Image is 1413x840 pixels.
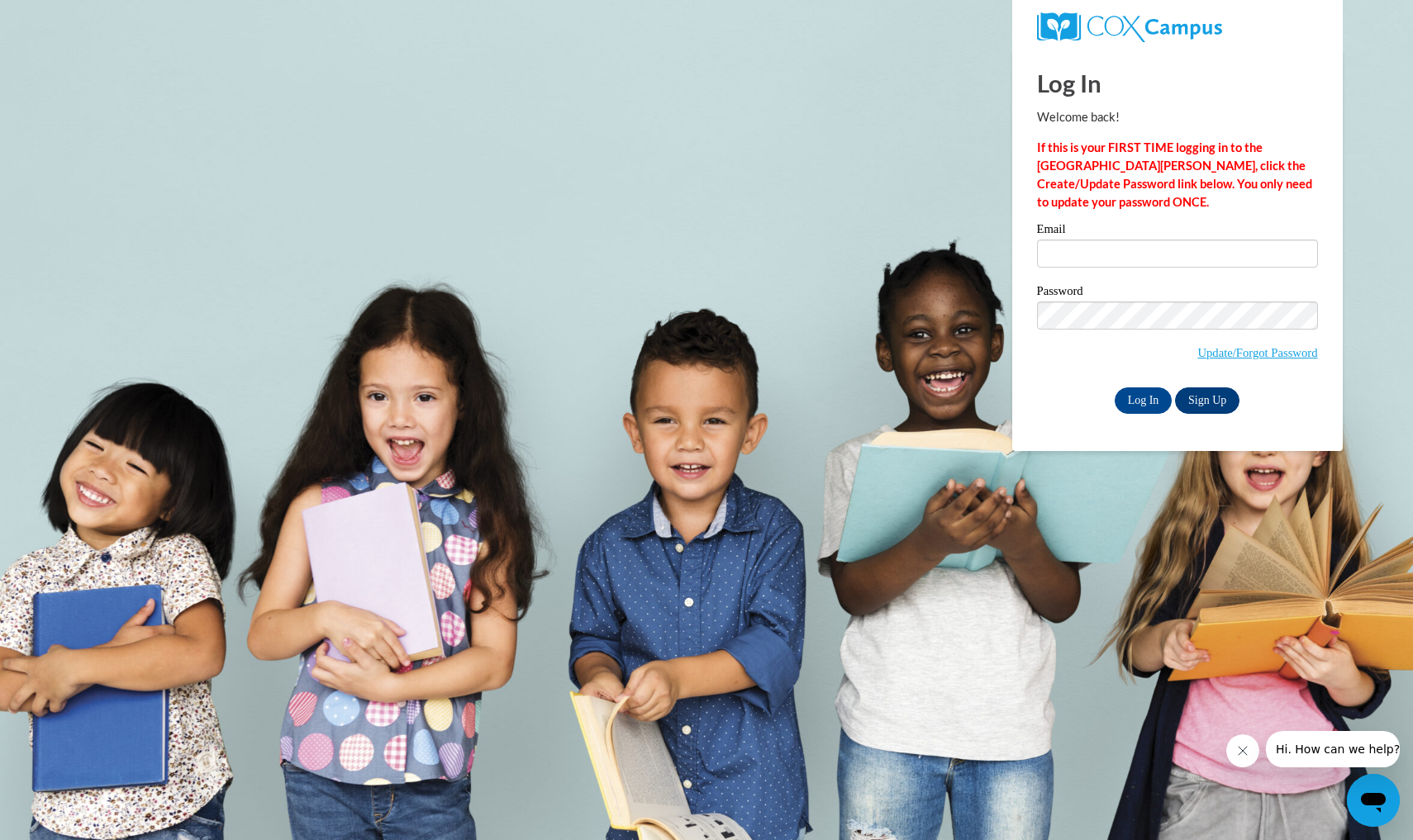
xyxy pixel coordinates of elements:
[1037,12,1222,42] img: COX Campus
[1197,346,1317,359] a: Update/Forgot Password
[1037,108,1318,126] p: Welcome back!
[1037,223,1318,240] label: Email
[1037,12,1318,42] a: COX Campus
[1175,387,1239,414] a: Sign Up
[1226,734,1259,767] iframe: Cerrar mensaje
[1266,731,1400,767] iframe: Mensaje de la compañía
[1037,285,1318,301] label: Password
[1115,387,1173,414] input: Log In
[1347,774,1400,827] iframe: Botón para iniciar la ventana de mensajería
[1037,66,1318,100] h1: Log In
[1037,140,1312,209] strong: If this is your FIRST TIME logging in to the [GEOGRAPHIC_DATA][PERSON_NAME], click the Create/Upd...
